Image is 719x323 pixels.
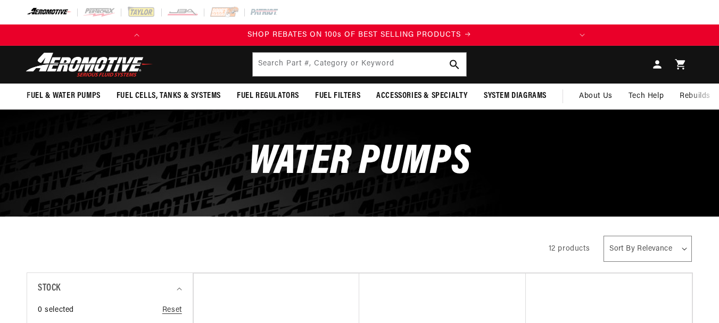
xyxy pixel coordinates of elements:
[672,84,718,109] summary: Rebuilds
[23,52,156,77] img: Aeromotive
[253,53,467,76] input: Search by Part Number, Category or Keyword
[376,90,468,102] span: Accessories & Specialty
[368,84,476,109] summary: Accessories & Specialty
[162,304,182,316] a: Reset
[147,29,572,41] a: SHOP REBATES ON 100s OF BEST SELLING PRODUCTS
[484,90,547,102] span: System Diagrams
[126,24,147,46] button: Translation missing: en.sections.announcements.previous_announcement
[571,84,621,109] a: About Us
[147,29,572,41] div: Announcement
[247,31,461,39] span: SHOP REBATES ON 100s OF BEST SELLING PRODUCTS
[147,29,572,41] div: 1 of 2
[38,273,182,304] summary: Stock (0 selected)
[579,92,613,100] span: About Us
[229,84,307,109] summary: Fuel Regulators
[307,84,368,109] summary: Fuel Filters
[629,90,664,102] span: Tech Help
[315,90,360,102] span: Fuel Filters
[476,84,555,109] summary: System Diagrams
[621,84,672,109] summary: Tech Help
[572,24,593,46] button: Translation missing: en.sections.announcements.next_announcement
[549,245,590,253] span: 12 products
[117,90,221,102] span: Fuel Cells, Tanks & Systems
[27,90,101,102] span: Fuel & Water Pumps
[109,84,229,109] summary: Fuel Cells, Tanks & Systems
[249,142,471,184] span: Water Pumps
[38,281,61,296] span: Stock
[19,84,109,109] summary: Fuel & Water Pumps
[38,304,74,316] span: 0 selected
[680,90,710,102] span: Rebuilds
[237,90,299,102] span: Fuel Regulators
[443,53,466,76] button: search button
